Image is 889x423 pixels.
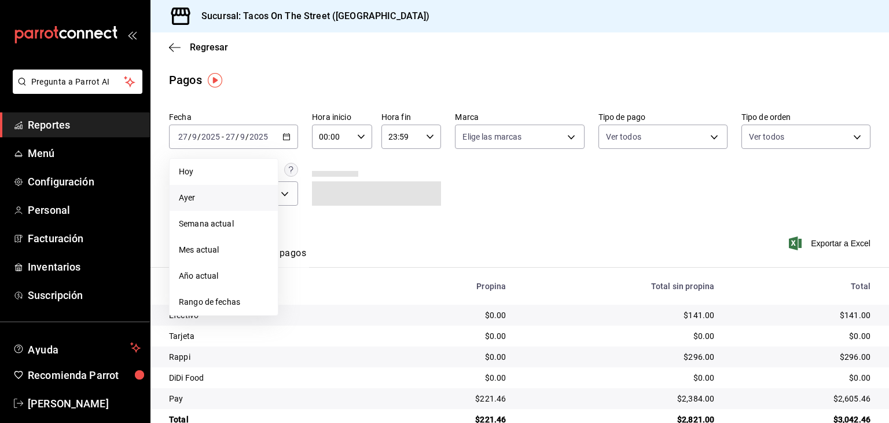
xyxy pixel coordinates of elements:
span: Regresar [190,42,228,53]
a: Pregunta a Parrot AI [8,84,142,96]
button: Ver pagos [263,247,306,267]
input: -- [225,132,236,141]
span: Semana actual [179,218,269,230]
span: Ayuda [28,341,126,355]
span: Elige las marcas [462,131,521,143]
div: $0.00 [524,372,714,384]
div: $141.00 [733,309,870,321]
div: Pay [169,393,381,404]
span: Recomienda Parrot [28,367,141,383]
span: Ver todos [606,131,641,143]
span: [PERSON_NAME] [28,396,141,411]
div: $221.46 [399,393,506,404]
label: Fecha [169,113,298,121]
span: Menú [28,145,141,161]
label: Marca [455,113,584,121]
span: Pregunta a Parrot AI [31,76,124,88]
div: Propina [399,282,506,291]
div: DiDi Food [169,372,381,384]
input: ---- [201,132,221,141]
span: Año actual [179,270,269,282]
span: / [188,132,192,141]
span: Ayer [179,192,269,204]
h3: Sucursal: Tacos On The Street ([GEOGRAPHIC_DATA]) [192,9,429,23]
button: open_drawer_menu [127,30,137,39]
label: Tipo de pago [598,113,728,121]
span: Inventarios [28,259,141,275]
button: Exportar a Excel [791,236,870,250]
input: -- [240,132,245,141]
div: Total sin propina [524,282,714,291]
div: $0.00 [399,351,506,363]
button: Pregunta a Parrot AI [13,70,142,94]
span: Reportes [28,117,141,133]
input: -- [178,132,188,141]
label: Tipo de orden [741,113,870,121]
div: $0.00 [524,330,714,342]
div: $296.00 [524,351,714,363]
input: -- [192,132,197,141]
span: / [245,132,249,141]
span: Configuración [28,174,141,189]
div: $0.00 [733,372,870,384]
div: Total [733,282,870,291]
input: ---- [249,132,269,141]
div: $0.00 [399,330,506,342]
div: $141.00 [524,309,714,321]
div: Tarjeta [169,330,381,342]
div: $0.00 [733,330,870,342]
div: Pagos [169,71,202,89]
label: Hora inicio [312,113,372,121]
span: Facturación [28,231,141,246]
div: $0.00 [399,372,506,384]
div: $2,384.00 [524,393,714,404]
span: Ver todos [749,131,784,143]
div: Rappi [169,351,381,363]
div: $0.00 [399,309,506,321]
span: Suscripción [28,287,141,303]
img: Tooltip marker [208,73,222,87]
span: Mes actual [179,244,269,256]
div: $2,605.46 [733,393,870,404]
span: - [222,132,224,141]
div: $296.00 [733,351,870,363]
label: Hora fin [381,113,442,121]
span: / [236,132,239,141]
span: Rango de fechas [179,296,269,308]
span: / [197,132,201,141]
span: Personal [28,202,141,218]
button: Regresar [169,42,228,53]
span: Hoy [179,166,269,178]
